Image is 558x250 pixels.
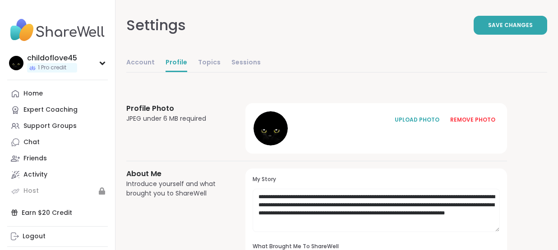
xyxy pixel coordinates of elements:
[7,167,108,183] a: Activity
[126,14,186,36] div: Settings
[7,150,108,167] a: Friends
[38,64,66,72] span: 1 Pro credit
[7,228,108,245] a: Logout
[23,170,47,179] div: Activity
[23,105,78,114] div: Expert Coaching
[126,114,224,123] div: JPEG under 6 MB required
[394,116,439,124] div: UPLOAD PHOTO
[9,56,23,70] img: childoflove45
[7,205,108,221] div: Earn $20 Credit
[126,179,224,198] div: Introduce yourself and what brought you to ShareWell
[253,176,500,183] h3: My Story
[7,134,108,150] a: Chat
[488,21,533,29] span: Save Changes
[23,186,39,195] div: Host
[23,154,47,163] div: Friends
[27,53,77,63] div: childoflove45
[198,54,221,72] a: Topics
[23,138,40,147] div: Chat
[446,110,500,129] button: REMOVE PHOTO
[23,89,43,98] div: Home
[7,86,108,102] a: Home
[7,14,108,46] img: ShareWell Nav Logo
[231,54,261,72] a: Sessions
[390,110,444,129] button: UPLOAD PHOTO
[7,183,108,199] a: Host
[474,16,547,35] button: Save Changes
[23,122,77,131] div: Support Groups
[7,118,108,134] a: Support Groups
[23,232,46,241] div: Logout
[450,116,495,124] div: REMOVE PHOTO
[7,102,108,118] a: Expert Coaching
[126,168,224,179] h3: About Me
[166,54,187,72] a: Profile
[126,54,155,72] a: Account
[126,103,224,114] h3: Profile Photo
